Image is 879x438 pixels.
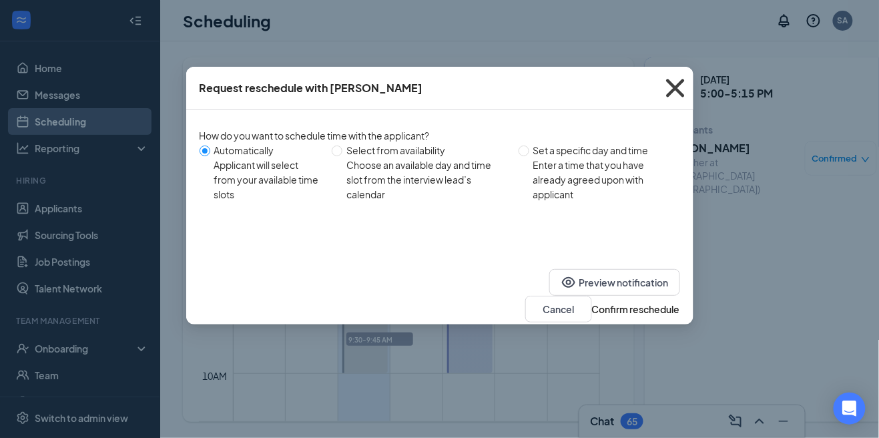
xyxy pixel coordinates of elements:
[834,393,866,425] div: Open Intercom Messenger
[549,269,680,296] button: EyePreview notification
[657,67,693,109] button: Close
[525,296,592,322] button: Cancel
[533,143,669,158] div: Set a specific day and time
[214,158,322,202] div: Applicant will select from your available time slots
[200,81,423,95] div: Request reschedule with [PERSON_NAME]
[214,143,322,158] div: Automatically
[533,158,669,202] div: Enter a time that you have already agreed upon with applicant
[561,274,577,290] svg: Eye
[346,158,507,202] div: Choose an available day and time slot from the interview lead’s calendar
[657,70,693,106] svg: Cross
[346,143,507,158] div: Select from availability
[200,128,680,143] div: How do you want to schedule time with the applicant?
[592,302,680,316] button: Confirm reschedule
